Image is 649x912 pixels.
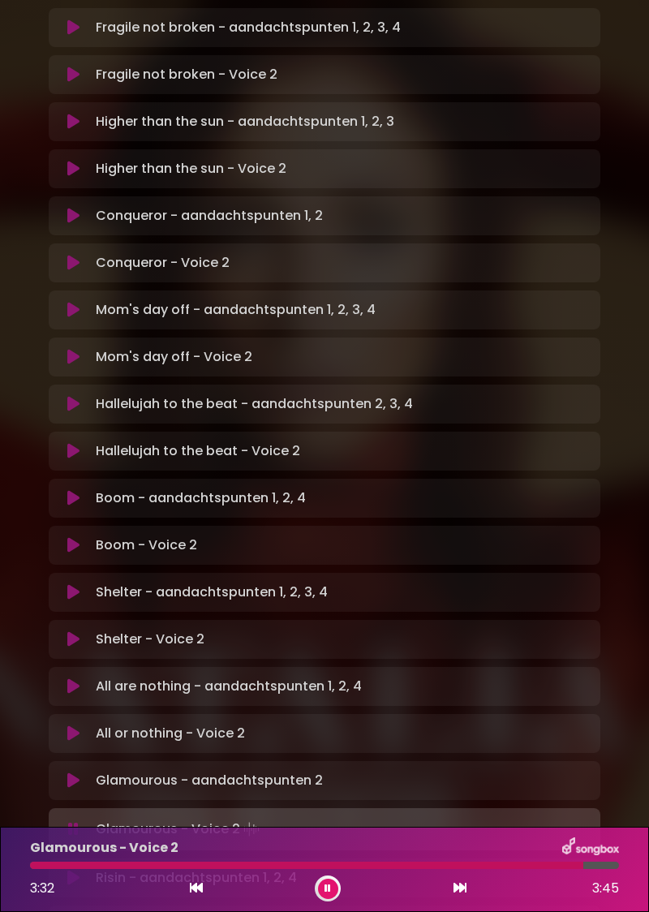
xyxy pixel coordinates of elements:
[96,300,376,320] p: Mom's day off - aandachtspunten 1, 2, 3, 4
[96,65,277,84] p: Fragile not broken - Voice 2
[96,488,306,508] p: Boom - aandachtspunten 1, 2, 4
[96,771,323,790] p: Glamourous - aandachtspunten 2
[96,159,286,179] p: Higher than the sun - Voice 2
[96,347,252,367] p: Mom's day off - Voice 2
[592,879,619,898] span: 3:45
[96,583,328,602] p: Shelter - aandachtspunten 1, 2, 3, 4
[96,206,323,226] p: Conqueror - aandachtspunten 1, 2
[96,441,300,461] p: Hallelujah to the beat - Voice 2
[30,879,54,897] span: 3:32
[96,630,204,649] p: Shelter - Voice 2
[96,677,362,696] p: All are nothing - aandachtspunten 1, 2, 4
[96,818,263,841] p: Glamourous - Voice 2
[96,18,401,37] p: Fragile not broken - aandachtspunten 1, 2, 3, 4
[96,536,197,555] p: Boom - Voice 2
[96,724,245,743] p: All or nothing - Voice 2
[96,112,394,131] p: Higher than the sun - aandachtspunten 1, 2, 3
[30,838,178,858] p: Glamourous - Voice 2
[96,394,413,414] p: Hallelujah to the beat - aandachtspunten 2, 3, 4
[96,253,230,273] p: Conqueror - Voice 2
[240,818,263,841] img: waveform4.gif
[562,837,619,858] img: songbox-logo-white.png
